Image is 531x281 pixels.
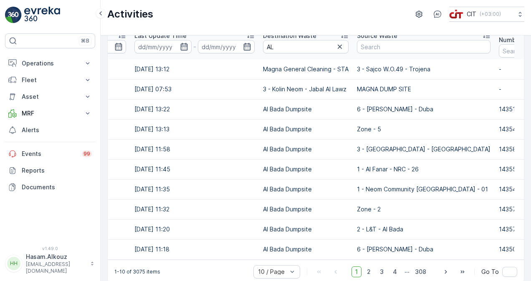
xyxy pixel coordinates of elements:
[353,239,495,259] td: 6 - [PERSON_NAME] - Duba
[263,40,349,53] input: Search
[259,59,353,79] td: Magna General Cleaning - STA
[26,253,86,261] p: Hasam.Alkouz
[263,32,316,40] p: Destination Waste
[22,150,77,158] p: Events
[5,105,95,122] button: MRF
[114,268,160,275] p: 1-10 of 3075 items
[130,59,259,79] td: [DATE] 13:12
[130,199,259,219] td: [DATE] 11:32
[481,268,499,276] span: Go To
[259,159,353,179] td: Al Bada Dumpsite
[389,266,401,277] span: 4
[5,179,95,196] a: Documents
[467,10,476,18] p: CIT
[22,183,92,191] p: Documents
[353,119,495,139] td: Zone - 5
[376,266,387,277] span: 3
[22,109,78,118] p: MRF
[259,139,353,159] td: Al Bada Dumpsite
[198,40,255,53] input: dd/mm/yyyy
[357,40,491,53] input: Search
[363,266,374,277] span: 2
[134,32,187,40] p: Last Update Time
[353,199,495,219] td: Zone - 2
[353,59,495,79] td: 3 - Sajco W.O.49 - Trojena
[22,166,92,175] p: Reports
[193,42,196,52] p: -
[5,253,95,274] button: HHHasam.Alkouz[EMAIL_ADDRESS][DOMAIN_NAME]
[5,88,95,105] button: Asset
[411,266,430,277] span: 308
[259,99,353,119] td: Al Bada Dumpsite
[259,219,353,239] td: Al Bada Dumpsite
[5,146,95,162] a: Events99
[81,38,89,44] p: ⌘B
[5,122,95,138] a: Alerts
[357,32,397,40] p: Source Waste
[353,139,495,159] td: 3 - [GEOGRAPHIC_DATA] - [GEOGRAPHIC_DATA]
[5,162,95,179] a: Reports
[130,179,259,199] td: [DATE] 11:35
[24,7,60,23] img: logo_light-DOdMpM7g.png
[130,79,259,99] td: [DATE] 07:53
[5,246,95,251] span: v 1.49.0
[83,151,90,157] p: 99
[353,159,495,179] td: 1 - Al Fanar - NRC - 26
[353,99,495,119] td: 6 - [PERSON_NAME] - Duba
[5,7,22,23] img: logo
[449,10,463,19] img: cit-logo_pOk6rL0.png
[353,79,495,99] td: MAGNA DUMP SITE
[22,76,78,84] p: Fleet
[259,199,353,219] td: Al Bada Dumpsite
[353,219,495,239] td: 2 - L&T - Al Bada
[449,7,524,22] button: CIT(+03:00)
[130,99,259,119] td: [DATE] 13:22
[134,40,192,53] input: dd/mm/yyyy
[353,179,495,199] td: 1 - Neom Community [GEOGRAPHIC_DATA] - 01
[351,266,362,277] span: 1
[130,119,259,139] td: [DATE] 13:13
[130,139,259,159] td: [DATE] 11:58
[107,8,153,21] p: Activities
[22,93,78,101] p: Asset
[259,119,353,139] td: Al Bada Dumpsite
[130,159,259,179] td: [DATE] 11:45
[480,11,501,18] p: ( +03:00 )
[130,239,259,259] td: [DATE] 11:18
[130,219,259,239] td: [DATE] 11:20
[259,79,353,99] td: 3 - Kolin Neom - Jabal Al Lawz
[405,266,410,277] p: ...
[259,179,353,199] td: Al Bada Dumpsite
[5,72,95,88] button: Fleet
[259,239,353,259] td: Al Bada Dumpsite
[22,59,78,68] p: Operations
[5,55,95,72] button: Operations
[26,261,86,274] p: [EMAIL_ADDRESS][DOMAIN_NAME]
[22,126,92,134] p: Alerts
[7,257,20,270] div: HH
